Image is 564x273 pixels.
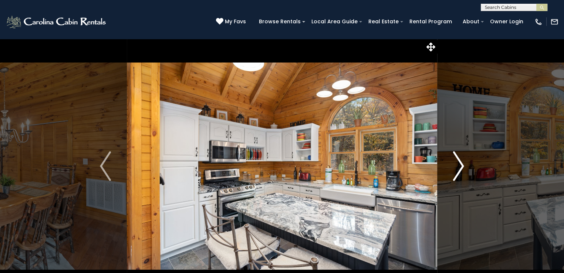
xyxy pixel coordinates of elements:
[550,18,558,26] img: mail-regular-white.png
[453,151,464,181] img: arrow
[459,16,483,27] a: About
[534,18,543,26] img: phone-regular-white.png
[216,18,248,26] a: My Favs
[486,16,527,27] a: Owner Login
[225,18,246,26] span: My Favs
[308,16,361,27] a: Local Area Guide
[100,151,111,181] img: arrow
[406,16,456,27] a: Rental Program
[6,14,108,29] img: White-1-2.png
[255,16,304,27] a: Browse Rentals
[365,16,402,27] a: Real Estate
